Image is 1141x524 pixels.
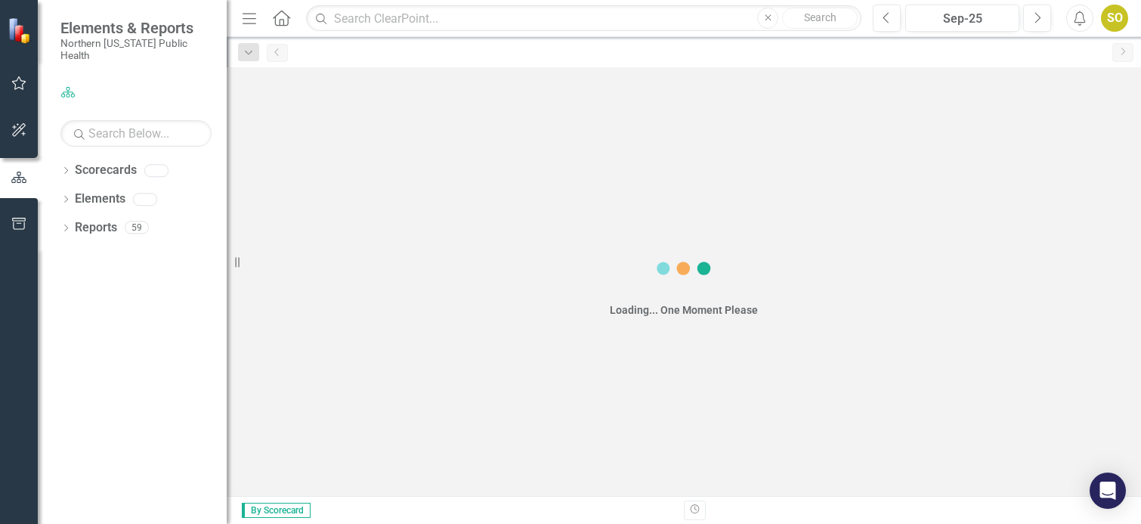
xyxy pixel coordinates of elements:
[8,17,34,43] img: ClearPoint Strategy
[125,222,149,234] div: 59
[60,37,212,62] small: Northern [US_STATE] Public Health
[75,162,137,179] a: Scorecards
[911,10,1014,28] div: Sep-25
[60,120,212,147] input: Search Below...
[306,5,861,32] input: Search ClearPoint...
[1101,5,1128,32] button: SO
[60,19,212,37] span: Elements & Reports
[75,219,117,237] a: Reports
[804,11,836,23] span: Search
[782,8,858,29] button: Search
[242,503,311,518] span: By Scorecard
[905,5,1019,32] button: Sep-25
[75,191,125,208] a: Elements
[1090,473,1126,509] div: Open Intercom Messenger
[610,302,758,318] div: Loading... One Moment Please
